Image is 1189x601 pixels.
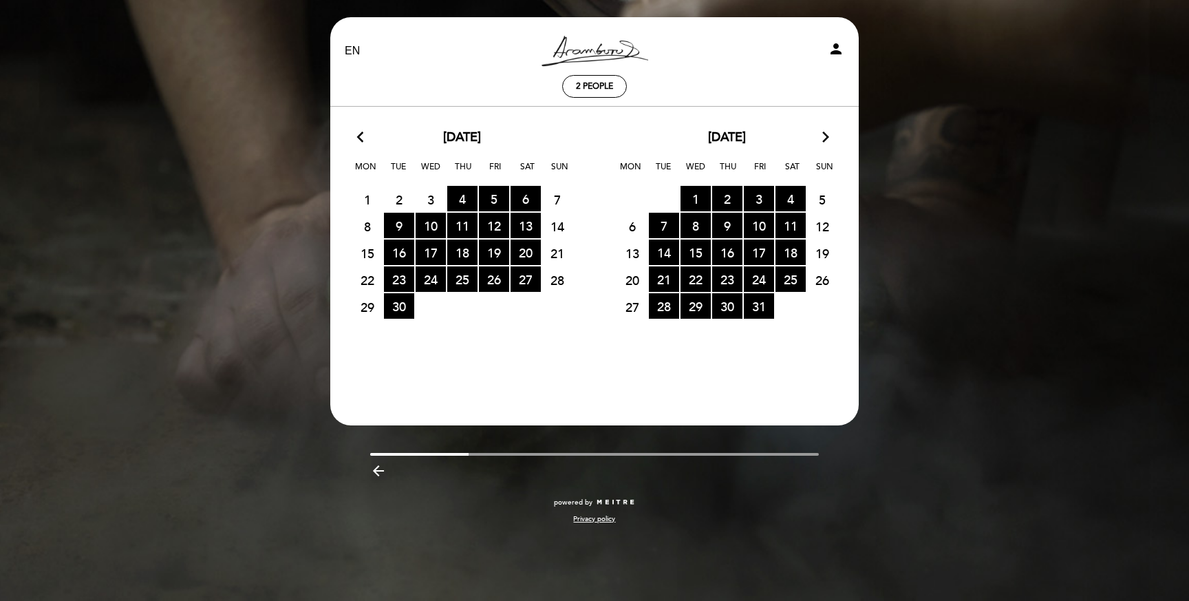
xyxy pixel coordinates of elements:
span: Thu [714,160,742,185]
span: Fri [747,160,774,185]
span: 2 people [576,81,613,92]
i: arrow_forward_ios [820,129,832,147]
span: [DATE] [708,129,746,147]
span: 22 [681,266,711,292]
span: 21 [649,266,679,292]
span: Tue [385,160,412,185]
span: 20 [511,240,541,265]
span: 8 [681,213,711,238]
span: 9 [384,213,414,238]
span: 24 [744,266,774,292]
span: 5 [807,187,837,212]
span: Wed [682,160,709,185]
span: 18 [775,240,806,265]
span: 1 [352,187,383,212]
span: 6 [511,186,541,211]
span: 21 [542,240,572,266]
span: 27 [617,294,647,319]
span: 20 [617,267,647,293]
span: 7 [542,187,572,212]
span: 2 [712,186,742,211]
span: 28 [649,293,679,319]
span: 3 [744,186,774,211]
span: Wed [417,160,444,185]
span: Fri [482,160,509,185]
span: Sat [779,160,806,185]
span: Mon [617,160,645,185]
span: 11 [447,213,478,238]
span: 24 [416,266,446,292]
span: 17 [416,240,446,265]
span: 30 [384,293,414,319]
span: 3 [416,187,446,212]
span: 2 [384,187,414,212]
a: powered by [554,498,635,507]
span: 29 [352,294,383,319]
span: 28 [542,267,572,293]
span: 31 [744,293,774,319]
span: 29 [681,293,711,319]
span: 11 [775,213,806,238]
span: 8 [352,213,383,239]
span: 16 [712,240,742,265]
a: Aramburu Resto [508,32,681,70]
span: 15 [352,240,383,266]
span: 10 [416,213,446,238]
span: 19 [479,240,509,265]
span: 10 [744,213,774,238]
span: 4 [775,186,806,211]
span: 16 [384,240,414,265]
span: 1 [681,186,711,211]
span: 17 [744,240,774,265]
span: 9 [712,213,742,238]
i: arrow_backward [370,463,387,479]
span: 26 [479,266,509,292]
span: 5 [479,186,509,211]
a: Privacy policy [573,514,615,524]
span: Thu [449,160,477,185]
span: 22 [352,267,383,293]
i: arrow_back_ios [357,129,369,147]
i: person [828,41,844,57]
span: 23 [712,266,742,292]
span: 14 [649,240,679,265]
span: 13 [617,240,647,266]
span: powered by [554,498,592,507]
span: Sun [546,160,574,185]
span: 14 [542,213,572,239]
span: 19 [807,240,837,266]
span: 26 [807,267,837,293]
span: 4 [447,186,478,211]
span: [DATE] [443,129,481,147]
button: person [828,41,844,62]
span: 15 [681,240,711,265]
span: 23 [384,266,414,292]
span: 25 [447,266,478,292]
span: 13 [511,213,541,238]
span: 6 [617,213,647,239]
span: 12 [479,213,509,238]
span: 7 [649,213,679,238]
span: 30 [712,293,742,319]
span: 12 [807,213,837,239]
span: Mon [352,160,380,185]
span: 18 [447,240,478,265]
span: Sat [514,160,542,185]
img: MEITRE [596,499,635,506]
span: 25 [775,266,806,292]
span: Sun [811,160,839,185]
span: Tue [650,160,677,185]
span: 27 [511,266,541,292]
